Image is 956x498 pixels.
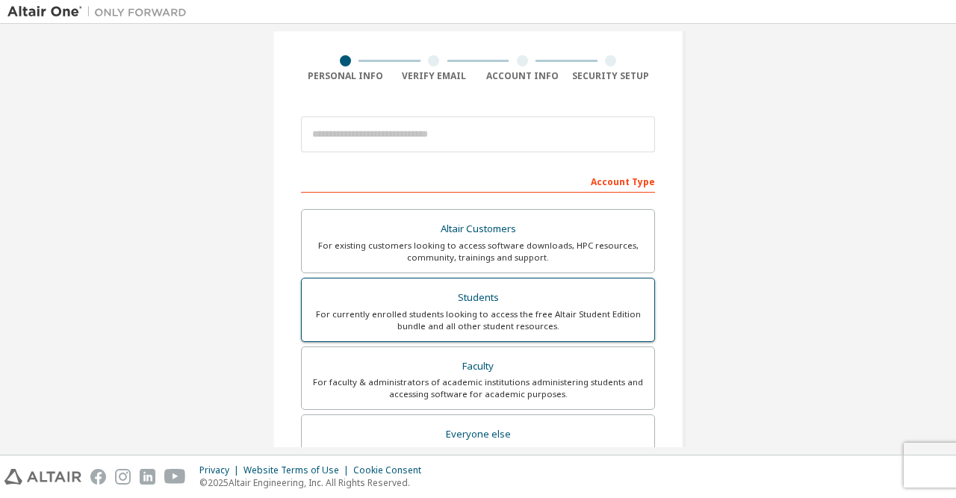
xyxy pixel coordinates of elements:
[311,424,645,445] div: Everyone else
[567,70,656,82] div: Security Setup
[311,219,645,240] div: Altair Customers
[90,469,106,485] img: facebook.svg
[199,464,243,476] div: Privacy
[311,445,645,469] div: For individuals, businesses and everyone else looking to try Altair software and explore our prod...
[199,476,430,489] p: © 2025 Altair Engineering, Inc. All Rights Reserved.
[7,4,194,19] img: Altair One
[390,70,479,82] div: Verify Email
[243,464,353,476] div: Website Terms of Use
[311,356,645,377] div: Faculty
[164,469,186,485] img: youtube.svg
[353,464,430,476] div: Cookie Consent
[4,469,81,485] img: altair_logo.svg
[301,70,390,82] div: Personal Info
[301,169,655,193] div: Account Type
[311,308,645,332] div: For currently enrolled students looking to access the free Altair Student Edition bundle and all ...
[311,240,645,264] div: For existing customers looking to access software downloads, HPC resources, community, trainings ...
[140,469,155,485] img: linkedin.svg
[311,376,645,400] div: For faculty & administrators of academic institutions administering students and accessing softwa...
[115,469,131,485] img: instagram.svg
[478,70,567,82] div: Account Info
[311,287,645,308] div: Students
